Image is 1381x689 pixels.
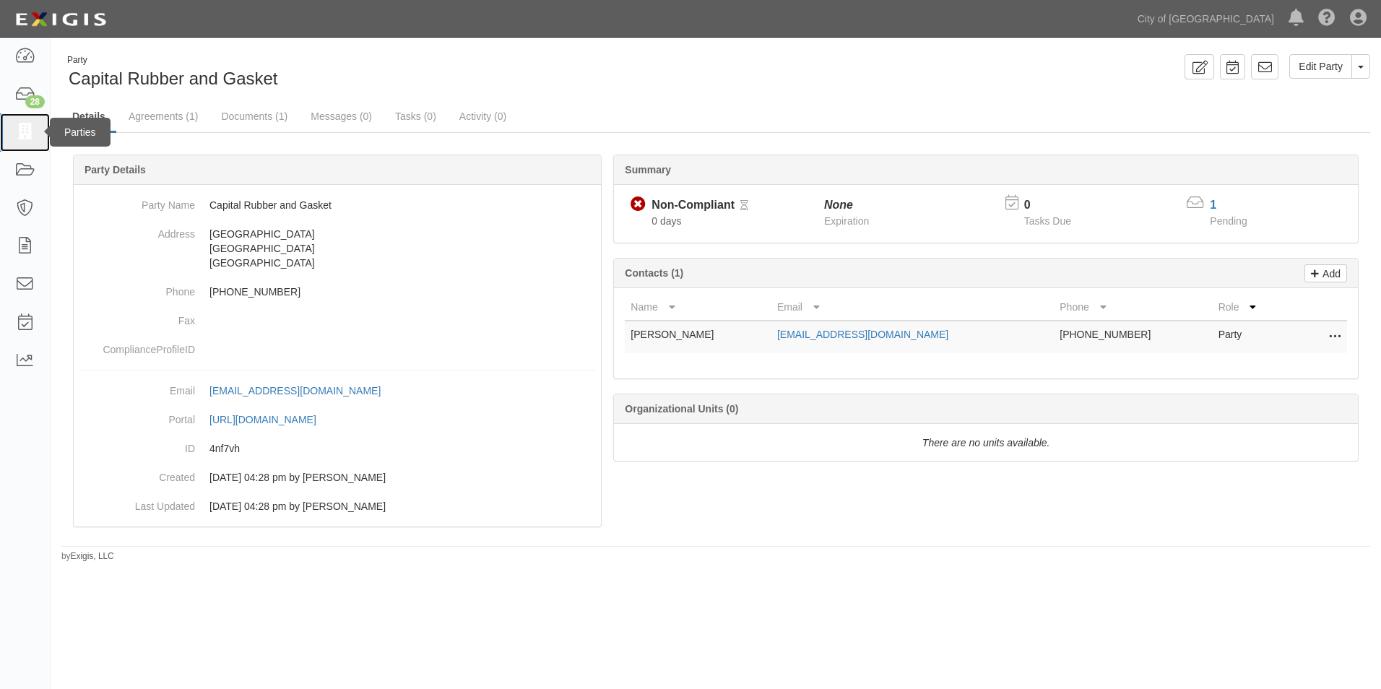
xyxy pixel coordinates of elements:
dt: Created [79,463,195,485]
span: Since 09/16/2025 [651,215,681,227]
a: 1 [1210,199,1216,211]
dt: Portal [79,405,195,427]
div: [EMAIL_ADDRESS][DOMAIN_NAME] [209,383,381,398]
div: Capital Rubber and Gasket [61,54,705,91]
i: None [824,199,853,211]
th: Role [1213,294,1289,321]
div: Non-Compliant [651,197,735,214]
dt: Party Name [79,191,195,212]
i: Non-Compliant [631,197,646,212]
a: Documents (1) [210,102,298,131]
a: Tasks (0) [384,102,447,131]
th: Phone [1054,294,1212,321]
th: Name [625,294,771,321]
div: Parties [50,118,111,147]
a: Activity (0) [449,102,517,131]
a: [EMAIL_ADDRESS][DOMAIN_NAME] [209,385,397,396]
dd: [GEOGRAPHIC_DATA] [GEOGRAPHIC_DATA] [GEOGRAPHIC_DATA] [79,220,595,277]
dt: Phone [79,277,195,299]
a: Add [1304,264,1347,282]
img: logo-5460c22ac91f19d4615b14bd174203de0afe785f0fc80cf4dbbc73dc1793850b.png [11,6,111,32]
p: Add [1319,265,1341,282]
td: Party [1213,321,1289,353]
i: There are no units available. [922,437,1050,448]
div: 28 [25,95,45,108]
span: Capital Rubber and Gasket [69,69,278,88]
dd: [PHONE_NUMBER] [79,277,595,306]
p: 0 [1024,197,1089,214]
a: [URL][DOMAIN_NAME] [209,414,332,425]
small: by [61,550,114,563]
td: [PERSON_NAME] [625,321,771,353]
div: Party [67,54,278,66]
a: Messages (0) [300,102,383,131]
a: Agreements (1) [118,102,209,131]
b: Contacts (1) [625,267,683,279]
i: Help Center - Complianz [1318,10,1335,27]
b: Summary [625,164,671,175]
a: City of [GEOGRAPHIC_DATA] [1130,4,1281,33]
dd: 09/16/2025 04:28 pm by Rocky Rivera [79,463,595,492]
span: Pending [1210,215,1247,227]
td: [PHONE_NUMBER] [1054,321,1212,353]
dt: Address [79,220,195,241]
dt: ID [79,434,195,456]
dt: Fax [79,306,195,328]
dt: Email [79,376,195,398]
a: Details [61,102,116,133]
a: Exigis, LLC [71,551,114,561]
dd: 09/16/2025 04:28 pm by Rocky Rivera [79,492,595,521]
dt: Last Updated [79,492,195,513]
span: Tasks Due [1024,215,1071,227]
b: Organizational Units (0) [625,403,738,415]
b: Party Details [85,164,146,175]
a: Edit Party [1289,54,1352,79]
a: [EMAIL_ADDRESS][DOMAIN_NAME] [777,329,948,340]
dd: Capital Rubber and Gasket [79,191,595,220]
i: Pending Review [740,201,748,211]
span: Expiration [824,215,869,227]
dd: 4nf7vh [79,434,595,463]
dt: ComplianceProfileID [79,335,195,357]
th: Email [771,294,1054,321]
